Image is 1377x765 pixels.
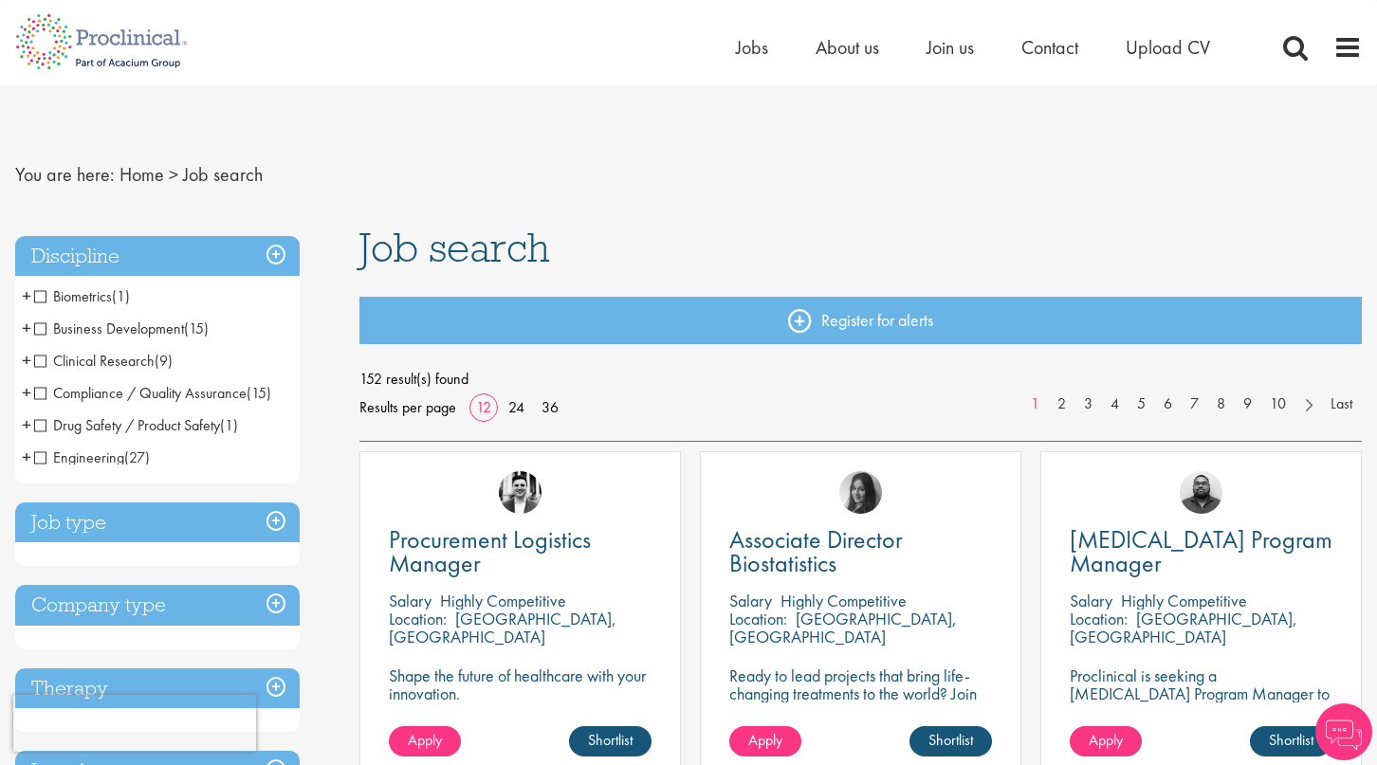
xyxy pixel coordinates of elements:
[729,666,992,756] p: Ready to lead projects that bring life-changing treatments to the world? Join our client at the f...
[440,590,566,611] p: Highly Competitive
[499,471,542,514] img: Edward Little
[119,162,164,187] a: breadcrumb link
[748,730,782,750] span: Apply
[469,397,498,417] a: 12
[1089,730,1123,750] span: Apply
[729,608,957,647] p: [GEOGRAPHIC_DATA], [GEOGRAPHIC_DATA]
[22,314,31,342] span: +
[34,383,247,403] span: Compliance / Quality Assurance
[34,351,173,371] span: Clinical Research
[15,236,300,277] h3: Discipline
[408,730,442,750] span: Apply
[15,585,300,626] h3: Company type
[1180,471,1222,514] img: Ashley Bennett
[155,351,173,371] span: (9)
[1250,726,1332,756] a: Shortlist
[359,222,550,273] span: Job search
[1070,608,1128,629] span: Location:
[1126,35,1210,60] a: Upload CV
[184,319,209,338] span: (15)
[1154,393,1182,415] a: 6
[1048,393,1075,415] a: 2
[389,608,447,629] span: Location:
[22,443,31,471] span: +
[909,726,992,756] a: Shortlist
[729,608,787,629] span: Location:
[1021,35,1078,60] a: Contact
[112,286,130,306] span: (1)
[34,383,271,403] span: Compliance / Quality Assurance
[34,286,112,306] span: Biometrics
[389,523,591,579] span: Procurement Logistics Manager
[1181,393,1208,415] a: 7
[15,502,300,543] h3: Job type
[183,162,263,187] span: Job search
[736,35,768,60] a: Jobs
[729,523,903,579] span: Associate Director Biostatistics
[389,666,652,702] p: Shape the future of healthcare with your innovation.
[22,346,31,374] span: +
[1260,393,1295,415] a: 10
[839,471,882,514] img: Heidi Hennigan
[569,726,652,756] a: Shortlist
[1101,393,1129,415] a: 4
[359,365,1363,393] span: 152 result(s) found
[1121,590,1247,611] p: Highly Competitive
[359,393,456,422] span: Results per page
[729,528,992,575] a: Associate Director Biostatistics
[1315,703,1372,760] img: Chatbot
[1070,528,1332,575] a: [MEDICAL_DATA] Program Manager
[927,35,974,60] a: Join us
[220,415,238,435] span: (1)
[389,590,431,611] span: Salary
[1128,393,1155,415] a: 5
[34,415,238,435] span: Drug Safety / Product Safety
[169,162,178,187] span: >
[535,397,565,417] a: 36
[124,447,150,467] span: (27)
[22,378,31,407] span: +
[1070,608,1297,647] p: [GEOGRAPHIC_DATA], [GEOGRAPHIC_DATA]
[729,590,772,611] span: Salary
[389,528,652,575] a: Procurement Logistics Manager
[15,162,115,187] span: You are here:
[729,726,801,756] a: Apply
[34,415,220,435] span: Drug Safety / Product Safety
[780,590,907,611] p: Highly Competitive
[359,297,1363,344] a: Register for alerts
[34,351,155,371] span: Clinical Research
[34,286,130,306] span: Biometrics
[1207,393,1235,415] a: 8
[15,668,300,709] h3: Therapy
[502,397,531,417] a: 24
[22,410,31,439] span: +
[34,447,150,467] span: Engineering
[22,282,31,310] span: +
[13,695,256,752] iframe: reCAPTCHA
[816,35,879,60] a: About us
[1070,590,1112,611] span: Salary
[1321,393,1362,415] a: Last
[247,383,271,403] span: (15)
[34,447,124,467] span: Engineering
[389,608,616,647] p: [GEOGRAPHIC_DATA], [GEOGRAPHIC_DATA]
[1234,393,1261,415] a: 9
[1074,393,1102,415] a: 3
[389,726,461,756] a: Apply
[1070,523,1332,579] span: [MEDICAL_DATA] Program Manager
[34,319,209,338] span: Business Development
[1070,726,1142,756] a: Apply
[34,319,184,338] span: Business Development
